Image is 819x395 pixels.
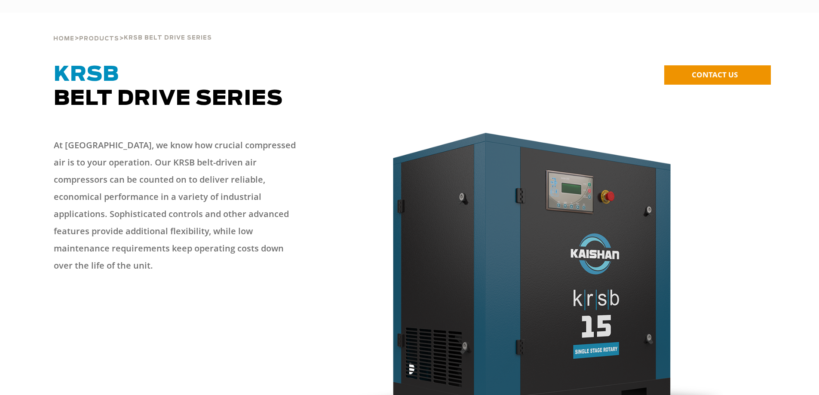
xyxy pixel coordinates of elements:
p: At [GEOGRAPHIC_DATA], we know how crucial compressed air is to your operation. Our KRSB belt-driv... [54,137,303,274]
span: Products [79,36,119,42]
div: > > [53,13,212,46]
span: KRSB [54,64,119,85]
span: Home [53,36,74,42]
span: Belt Drive Series [54,64,283,109]
a: CONTACT US [664,65,771,85]
span: krsb belt drive series [124,35,212,41]
span: CONTACT US [692,70,738,80]
a: Home [53,34,74,42]
a: Products [79,34,119,42]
